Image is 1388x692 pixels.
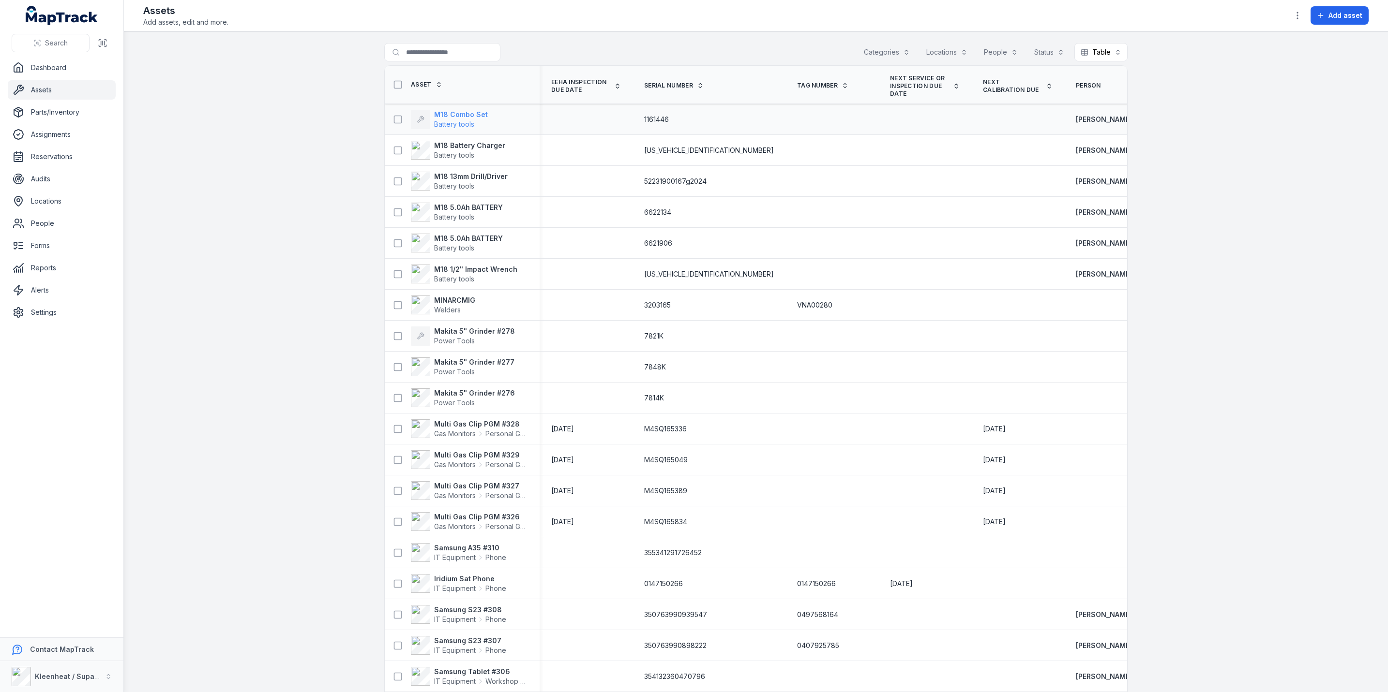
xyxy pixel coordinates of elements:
a: Makita 5" Grinder #277Power Tools [411,357,514,377]
a: Next Service or Inspection Due Date [890,74,960,98]
a: [PERSON_NAME] [1076,641,1132,650]
a: Audits [8,169,116,189]
span: Power Tools [434,368,475,376]
span: Gas Monitors [434,429,476,439]
strong: M18 Combo Set [434,110,488,119]
span: Welders [434,306,461,314]
a: Multi Gas Clip PGM #327Gas MonitorsPersonal Gas Monitors [411,481,528,501]
span: Gas Monitors [434,460,476,470]
span: [US_VEHICLE_IDENTIFICATION_NUMBER] [644,146,774,155]
a: [PERSON_NAME] [1076,238,1132,248]
span: Personal Gas Monitors [485,429,528,439]
strong: M18 5.0Ah BATTERY [434,203,503,212]
strong: [PERSON_NAME] [1076,269,1132,279]
a: Multi Gas Clip PGM #328Gas MonitorsPersonal Gas Monitors [411,419,528,439]
span: Next Calibration Due [983,78,1042,94]
span: 355341291726452 [644,548,702,558]
span: Phone [485,615,506,624]
span: Search [45,38,68,48]
a: [PERSON_NAME] [1076,146,1132,155]
strong: [PERSON_NAME] [1076,672,1132,681]
time: 01/03/2026, 12:00:00 am [551,455,574,465]
span: M4SQ165389 [644,486,687,496]
span: [DATE] [983,456,1006,464]
span: Power Tools [434,337,475,345]
span: VNA00280 [797,300,832,310]
span: 6622134 [644,207,671,217]
strong: Multi Gas Clip PGM #328 [434,419,528,429]
span: Gas Monitors [434,522,476,531]
span: M4SQ165049 [644,455,688,465]
span: [DATE] [551,425,574,433]
a: MapTrack [26,6,98,25]
a: Assets [8,80,116,100]
button: Table [1074,43,1128,61]
span: IT Equipment [434,553,476,562]
span: M4SQ165834 [644,517,687,527]
span: [US_VEHICLE_IDENTIFICATION_NUMBER] [644,269,774,279]
span: 7821K [644,331,664,341]
span: [DATE] [551,456,574,464]
strong: M18 5.0Ah BATTERY [434,234,503,243]
button: Categories [858,43,916,61]
a: M18 5.0Ah BATTERYBattery tools [411,234,503,253]
strong: Contact MapTrack [30,645,94,653]
span: 350763990939547 [644,610,707,619]
strong: Makita 5" Grinder #276 [434,388,515,398]
span: IT Equipment [434,584,476,593]
a: Reports [8,258,116,278]
span: Person [1076,82,1101,89]
a: Dashboard [8,58,116,77]
a: Samsung A35 #310IT EquipmentPhone [411,543,506,562]
span: Battery tools [434,182,474,190]
span: EEHA Inspection Due Date [551,78,610,94]
span: Phone [485,584,506,593]
span: [DATE] [551,486,574,495]
span: [DATE] [551,517,574,526]
a: [PERSON_NAME] [1076,115,1132,124]
a: Samsung S23 #308IT EquipmentPhone [411,605,506,624]
a: Reservations [8,147,116,166]
strong: Multi Gas Clip PGM #326 [434,512,528,522]
a: [PERSON_NAME] [1076,207,1132,217]
time: 01/09/2025, 12:00:00 am [890,579,913,589]
span: IT Equipment [434,646,476,655]
span: Battery tools [434,213,474,221]
a: EEHA Inspection Due Date [551,78,621,94]
a: MINARCMIGWelders [411,295,475,315]
span: Battery tools [434,244,474,252]
span: 350763990898222 [644,641,707,650]
time: 01/03/2026, 12:00:00 am [551,517,574,527]
span: Workshop Tablets [485,677,528,686]
span: Next Service or Inspection Due Date [890,74,949,98]
span: Add assets, edit and more. [143,17,228,27]
span: Battery tools [434,275,474,283]
a: Parts/Inventory [8,103,116,122]
strong: M18 13mm Drill/Driver [434,172,508,181]
span: Asset [411,81,432,88]
time: 01/03/2026, 12:00:00 am [983,486,1006,496]
a: M18 13mm Drill/DriverBattery tools [411,172,508,191]
span: Personal Gas Monitors [485,460,528,470]
span: Personal Gas Monitors [485,522,528,531]
a: People [8,214,116,233]
span: Add asset [1328,11,1362,20]
a: Settings [8,303,116,322]
strong: Makita 5" Grinder #277 [434,357,514,367]
strong: Samsung S23 #308 [434,605,506,615]
span: [DATE] [890,579,913,588]
a: [PERSON_NAME] [1076,177,1132,186]
span: 7848K [644,362,666,372]
a: M18 5.0Ah BATTERYBattery tools [411,203,503,222]
a: Assignments [8,125,116,144]
a: Multi Gas Clip PGM #326Gas MonitorsPersonal Gas Monitors [411,512,528,531]
a: Makita 5" Grinder #278Power Tools [411,326,515,346]
strong: Makita 5" Grinder #278 [434,326,515,336]
time: 01/03/2026, 12:00:00 am [983,455,1006,465]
